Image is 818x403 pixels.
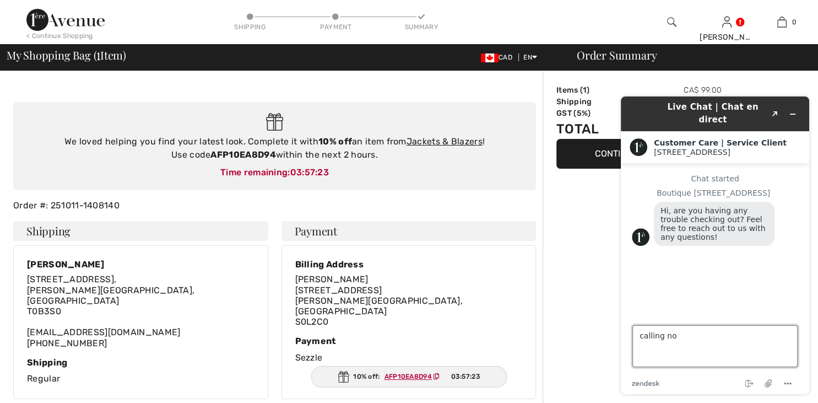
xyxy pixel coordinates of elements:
span: 1 [583,85,586,95]
span: 03:57:23 [290,167,329,178]
h4: Shipping [13,221,268,241]
td: GST (5%) [556,108,619,119]
span: My Shopping Bag ( Item) [7,50,126,61]
img: Canadian Dollar [481,53,499,62]
div: Summary [405,22,438,32]
span: 0 [792,17,797,27]
span: 1 [96,47,100,61]
img: 1ère Avenue [26,9,105,31]
div: Shipping [27,357,254,368]
a: 0 [755,15,809,29]
div: [PERSON_NAME] [27,259,254,270]
img: Gift.svg [266,113,283,131]
button: Continue Shopping [556,139,722,169]
iframe: Find more information here [612,88,818,403]
span: 03:57:23 [451,372,480,381]
div: Payment [319,22,352,32]
img: My Info [722,15,732,29]
span: CAD [481,53,517,61]
a: Jackets & Blazers [407,136,483,147]
span: Chat [24,8,47,18]
img: My Bag [777,15,787,29]
div: [PERSON_NAME] [700,31,754,43]
span: [STREET_ADDRESS] [PERSON_NAME][GEOGRAPHIC_DATA], [GEOGRAPHIC_DATA] S0L2C0 [295,285,463,327]
div: Order Summary [564,50,811,61]
div: Regular [27,357,254,385]
h4: Payment [281,221,537,241]
img: Gift.svg [338,371,349,383]
div: [EMAIL_ADDRESS][DOMAIN_NAME] [PHONE_NUMBER] [27,274,254,348]
img: search the website [667,15,676,29]
strong: 10% off [318,136,352,147]
div: Payment [295,336,523,346]
ins: AFP10EA8D94 [384,373,432,380]
td: Total [556,119,619,139]
div: Sezzle [295,336,523,364]
div: Time remaining: [24,166,525,179]
div: Shipping [234,22,267,32]
div: < Continue Shopping [26,31,93,41]
td: CA$ 99.00 [619,84,722,96]
td: Items ( ) [556,84,619,96]
span: [PERSON_NAME] [295,274,369,284]
div: 10% off: [311,366,507,388]
td: Shipping [556,96,619,108]
strong: AFP10EA8D94 [210,149,275,160]
div: We loved helping you find your latest look. Complete it with an item from ! Use code within the n... [24,135,525,162]
a: Sign In [722,17,732,27]
div: Order #: 251011-1408140 [7,199,543,212]
div: Billing Address [295,259,523,270]
span: [STREET_ADDRESS], [PERSON_NAME][GEOGRAPHIC_DATA], [GEOGRAPHIC_DATA] T0B3S0 [27,274,194,316]
span: EN [523,53,537,61]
